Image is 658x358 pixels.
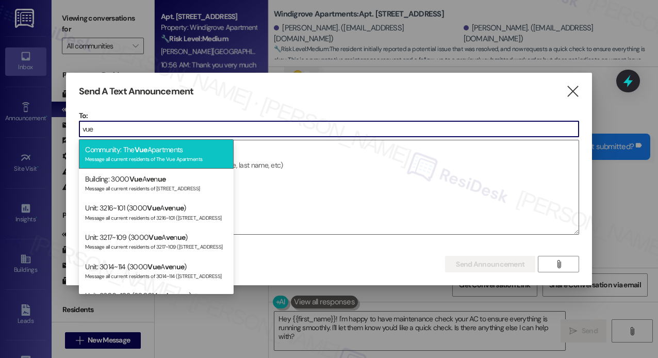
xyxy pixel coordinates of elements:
i:  [566,86,580,97]
div: Building: 3000 A n [79,169,234,198]
div: Message all current residents of The Vue Apartments [85,154,227,162]
div: Message all current residents of 3217~109 ([STREET_ADDRESS] [85,241,227,250]
span: ue [158,174,166,184]
input: Type to select the units, buildings, or communities you want to message. (e.g. 'Unit 1A', 'Buildi... [79,121,579,137]
span: Vue [147,203,160,213]
span: Vue [129,174,142,184]
span: Send Announcement [456,259,524,270]
div: Unit: 3217~109 (3000 A n ) [79,227,234,256]
p: To: [79,110,580,121]
span: ue [177,233,186,242]
h3: Send A Text Announcement [79,86,193,97]
div: Message all current residents of 3014~114 ([STREET_ADDRESS] [85,271,227,280]
span: ve [170,291,177,300]
div: Message all current residents of [STREET_ADDRESS] [85,183,227,192]
span: ue [181,291,189,300]
span: ve [165,262,173,271]
div: Community: The Apartments [79,139,234,169]
span: ue [176,262,185,271]
span: Vue [147,262,160,271]
div: Unit: 3206~103 (3000 A n ) [79,285,234,315]
span: Vue [152,291,165,300]
span: ue [176,203,184,213]
span: Vue [135,145,147,154]
div: Unit: 3014~114 (3000 A n ) [79,256,234,286]
div: Unit: 3216~101 (3000 A n ) [79,198,234,227]
i:  [555,260,563,268]
span: ve [164,203,172,213]
span: ve [146,174,154,184]
span: ve [166,233,174,242]
span: Vue [149,233,161,242]
div: Message all current residents of 3216~101 ([STREET_ADDRESS] [85,213,227,221]
button: Send Announcement [445,256,535,272]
